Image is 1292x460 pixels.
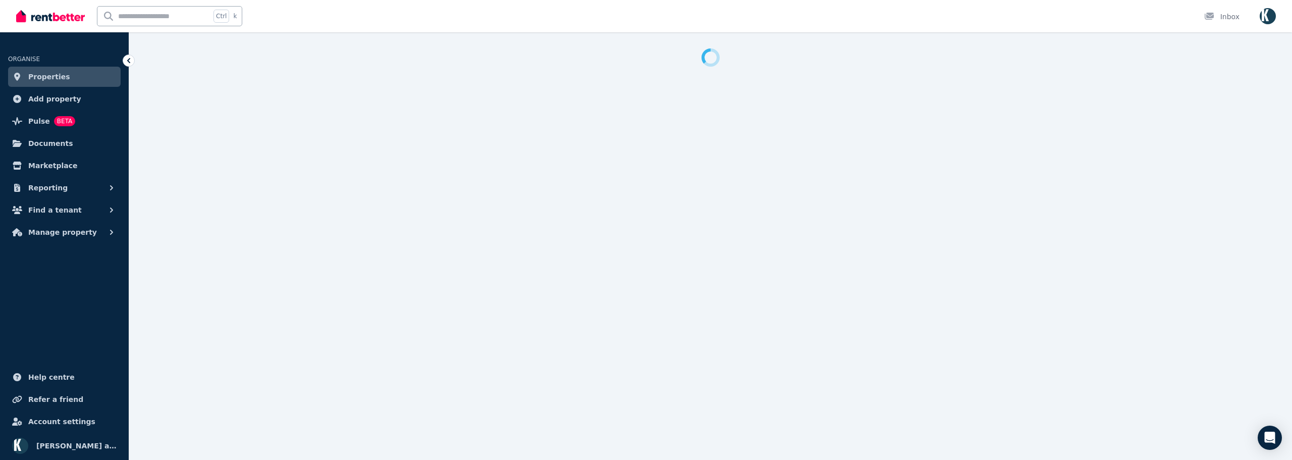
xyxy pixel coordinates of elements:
[213,10,229,23] span: Ctrl
[8,200,121,220] button: Find a tenant
[16,9,85,24] img: RentBetter
[8,156,121,176] a: Marketplace
[1204,12,1240,22] div: Inbox
[8,67,121,87] a: Properties
[28,93,81,105] span: Add property
[1260,8,1276,24] img: Omid Ferdowsian as trustee for The Ferdowsian Trust
[8,133,121,154] a: Documents
[28,115,50,127] span: Pulse
[8,56,40,63] span: ORGANISE
[8,178,121,198] button: Reporting
[28,71,70,83] span: Properties
[28,226,97,238] span: Manage property
[54,116,75,126] span: BETA
[36,440,117,452] span: [PERSON_NAME] as trustee for The Ferdowsian Trust
[28,137,73,149] span: Documents
[8,89,121,109] a: Add property
[1258,426,1282,450] div: Open Intercom Messenger
[8,389,121,410] a: Refer a friend
[28,204,82,216] span: Find a tenant
[28,371,75,383] span: Help centre
[12,438,28,454] img: Omid Ferdowsian as trustee for The Ferdowsian Trust
[28,393,83,405] span: Refer a friend
[8,111,121,131] a: PulseBETA
[8,222,121,242] button: Manage property
[28,182,68,194] span: Reporting
[28,160,77,172] span: Marketplace
[28,416,95,428] span: Account settings
[233,12,237,20] span: k
[8,367,121,387] a: Help centre
[8,412,121,432] a: Account settings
